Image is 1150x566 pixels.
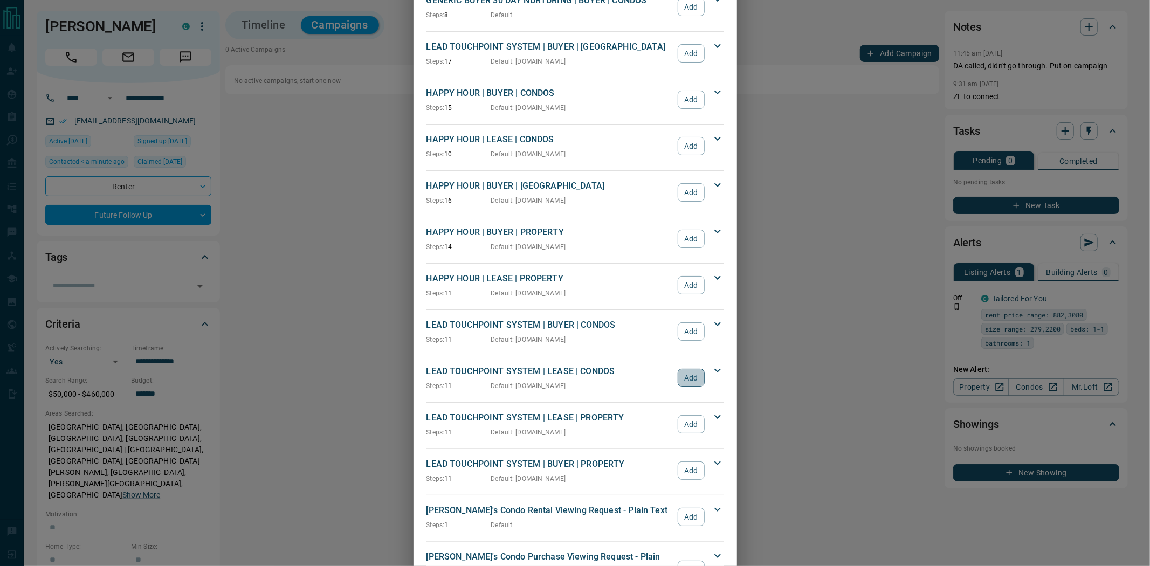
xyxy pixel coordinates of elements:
div: HAPPY HOUR | BUYER | CONDOSSteps:15Default: [DOMAIN_NAME]Add [426,85,724,115]
span: Steps: [426,197,445,204]
div: HAPPY HOUR | BUYER | PROPERTYSteps:14Default: [DOMAIN_NAME]Add [426,224,724,254]
p: 1 [426,520,491,530]
span: Steps: [426,58,445,65]
p: 11 [426,474,491,484]
p: Default : [DOMAIN_NAME] [491,427,566,437]
p: 11 [426,335,491,344]
div: [PERSON_NAME]'s Condo Rental Viewing Request - Plain TextSteps:1DefaultAdd [426,502,724,532]
div: HAPPY HOUR | LEASE | PROPERTYSteps:11Default: [DOMAIN_NAME]Add [426,270,724,300]
p: HAPPY HOUR | LEASE | PROPERTY [426,272,673,285]
p: Default [491,520,513,530]
button: Add [678,322,704,341]
p: 15 [426,103,491,113]
p: HAPPY HOUR | BUYER | PROPERTY [426,226,673,239]
button: Add [678,137,704,155]
p: LEAD TOUCHPOINT SYSTEM | LEASE | PROPERTY [426,411,673,424]
span: Steps: [426,382,445,390]
p: HAPPY HOUR | LEASE | CONDOS [426,133,673,146]
p: HAPPY HOUR | BUYER | [GEOGRAPHIC_DATA] [426,180,673,192]
button: Add [678,508,704,526]
p: LEAD TOUCHPOINT SYSTEM | LEASE | CONDOS [426,365,673,378]
div: LEAD TOUCHPOINT SYSTEM | LEASE | CONDOSSteps:11Default: [DOMAIN_NAME]Add [426,363,724,393]
p: 14 [426,242,491,252]
p: 11 [426,288,491,298]
span: Steps: [426,104,445,112]
button: Add [678,276,704,294]
div: LEAD TOUCHPOINT SYSTEM | BUYER | PROPERTYSteps:11Default: [DOMAIN_NAME]Add [426,455,724,486]
span: Steps: [426,243,445,251]
button: Add [678,183,704,202]
div: LEAD TOUCHPOINT SYSTEM | LEASE | PROPERTYSteps:11Default: [DOMAIN_NAME]Add [426,409,724,439]
button: Add [678,91,704,109]
div: LEAD TOUCHPOINT SYSTEM | BUYER | CONDOSSteps:11Default: [DOMAIN_NAME]Add [426,316,724,347]
span: Steps: [426,521,445,529]
span: Steps: [426,336,445,343]
div: LEAD TOUCHPOINT SYSTEM | BUYER | [GEOGRAPHIC_DATA]Steps:17Default: [DOMAIN_NAME]Add [426,38,724,68]
div: HAPPY HOUR | BUYER | [GEOGRAPHIC_DATA]Steps:16Default: [DOMAIN_NAME]Add [426,177,724,208]
span: Steps: [426,289,445,297]
p: Default [491,10,513,20]
p: Default : [DOMAIN_NAME] [491,381,566,391]
span: Steps: [426,11,445,19]
p: Default : [DOMAIN_NAME] [491,103,566,113]
p: 17 [426,57,491,66]
button: Add [678,230,704,248]
p: 10 [426,149,491,159]
p: Default : [DOMAIN_NAME] [491,288,566,298]
p: Default : [DOMAIN_NAME] [491,196,566,205]
div: HAPPY HOUR | LEASE | CONDOSSteps:10Default: [DOMAIN_NAME]Add [426,131,724,161]
p: LEAD TOUCHPOINT SYSTEM | BUYER | CONDOS [426,319,673,332]
span: Steps: [426,150,445,158]
button: Add [678,369,704,387]
p: 16 [426,196,491,205]
span: Steps: [426,429,445,436]
p: Default : [DOMAIN_NAME] [491,242,566,252]
p: LEAD TOUCHPOINT SYSTEM | BUYER | [GEOGRAPHIC_DATA] [426,40,673,53]
p: [PERSON_NAME]'s Condo Rental Viewing Request - Plain Text [426,504,673,517]
p: 11 [426,381,491,391]
p: LEAD TOUCHPOINT SYSTEM | BUYER | PROPERTY [426,458,673,471]
p: 8 [426,10,491,20]
button: Add [678,415,704,433]
p: 11 [426,427,491,437]
button: Add [678,461,704,480]
button: Add [678,44,704,63]
p: Default : [DOMAIN_NAME] [491,149,566,159]
p: Default : [DOMAIN_NAME] [491,57,566,66]
span: Steps: [426,475,445,482]
p: Default : [DOMAIN_NAME] [491,474,566,484]
p: Default : [DOMAIN_NAME] [491,335,566,344]
p: HAPPY HOUR | BUYER | CONDOS [426,87,673,100]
